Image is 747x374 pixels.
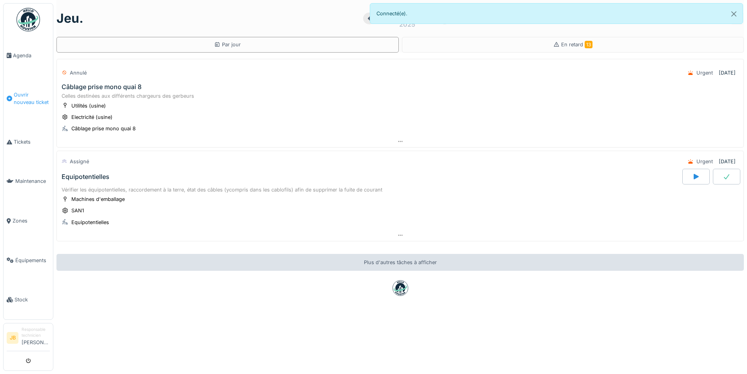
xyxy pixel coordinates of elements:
[696,158,713,165] div: Urgent
[370,3,743,24] div: Connecté(e).
[70,158,89,165] div: Assigné
[70,69,87,77] div: Annulé
[4,162,53,201] a: Maintenance
[4,36,53,75] a: Agenda
[719,69,736,77] div: [DATE]
[22,327,50,339] div: Responsable technicien
[15,257,50,264] span: Équipements
[4,280,53,319] a: Stock
[393,280,408,296] img: badge-BVDL4wpA.svg
[719,158,736,165] div: [DATE]
[585,41,593,48] span: 13
[561,42,593,47] span: En retard
[7,327,50,351] a: JB Responsable technicien[PERSON_NAME]
[13,52,50,59] span: Agenda
[71,219,109,226] div: Equipotentielles
[7,332,18,344] li: JB
[13,217,50,224] span: Zones
[62,173,109,181] div: Equipotentielles
[62,83,142,91] div: Câblage prise mono quai 8
[62,92,739,100] div: Celles destinées aux différents chargeurs des gerbeurs
[214,41,241,48] div: Par jour
[4,201,53,241] a: Zones
[71,102,106,109] div: Utilités (usine)
[16,8,40,31] img: Badge_color-CXgf-gQk.svg
[4,241,53,280] a: Équipements
[71,125,136,132] div: Câblage prise mono quai 8
[14,91,50,106] span: Ouvrir nouveau ticket
[56,254,744,271] div: Plus d'autres tâches à afficher
[56,11,84,26] h1: jeu.
[399,20,415,29] div: 2025
[22,327,50,349] li: [PERSON_NAME]
[71,113,113,121] div: Electricité (usine)
[71,207,84,214] div: SAN1
[4,122,53,162] a: Tickets
[696,69,713,77] div: Urgent
[71,195,125,203] div: Machines d'emballage
[15,177,50,185] span: Maintenance
[62,186,739,193] div: Vérifier les équipotentielles, raccordement à la terre, état des câbles (ycompris dans les cablof...
[15,296,50,303] span: Stock
[725,4,743,24] button: Close
[14,138,50,146] span: Tickets
[4,75,53,122] a: Ouvrir nouveau ticket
